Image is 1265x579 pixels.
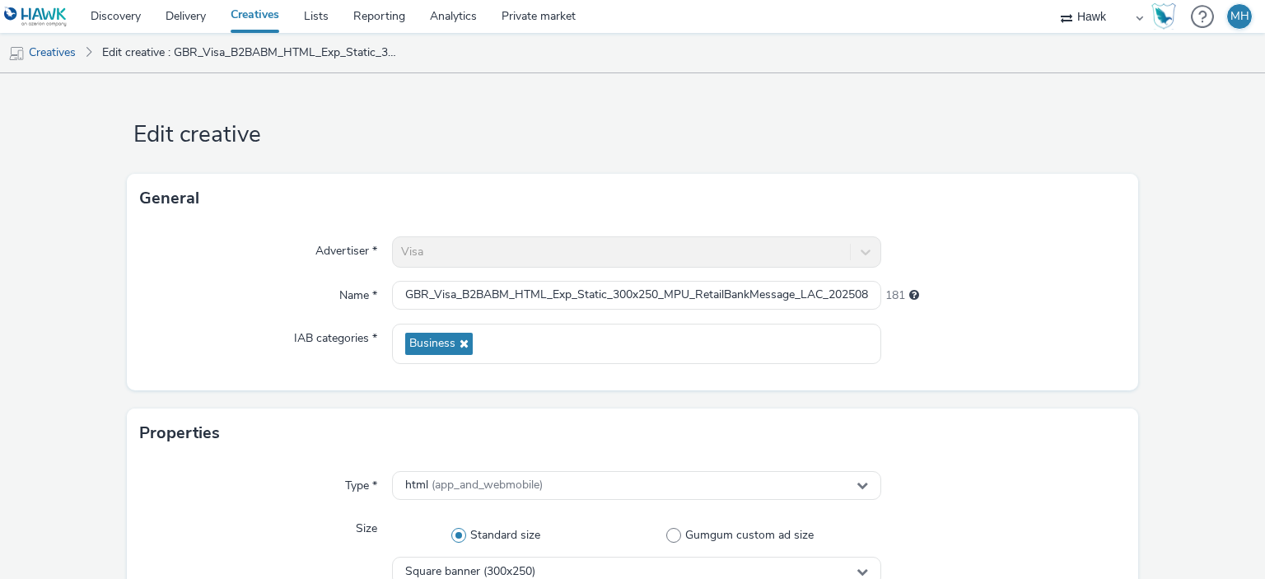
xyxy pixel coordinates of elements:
label: IAB categories * [287,324,384,347]
img: Hawk Academy [1151,3,1176,30]
div: MH [1230,4,1249,29]
h3: General [139,186,199,211]
h3: Properties [139,421,220,446]
span: (app_and_webmobile) [432,477,543,493]
span: 181 [885,287,905,304]
span: Square banner (300x250) [405,565,535,579]
label: Name * [333,281,384,304]
a: Hawk Academy [1151,3,1183,30]
label: Type * [338,471,384,494]
label: Advertiser * [309,236,384,259]
span: html [405,479,543,493]
span: Business [409,337,455,351]
label: Size [349,514,384,537]
div: Maximum 255 characters [909,287,919,304]
input: Name [392,281,880,310]
img: mobile [8,45,25,62]
h1: Edit creative [127,119,1139,151]
span: Standard size [470,527,540,544]
span: Gumgum custom ad size [685,527,814,544]
img: undefined Logo [4,7,68,27]
a: Edit creative : GBR_Visa_B2BABM_HTML_Exp_Static_300x250_MPU_RetailBankMessage_LAC_20250808 [94,33,410,72]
